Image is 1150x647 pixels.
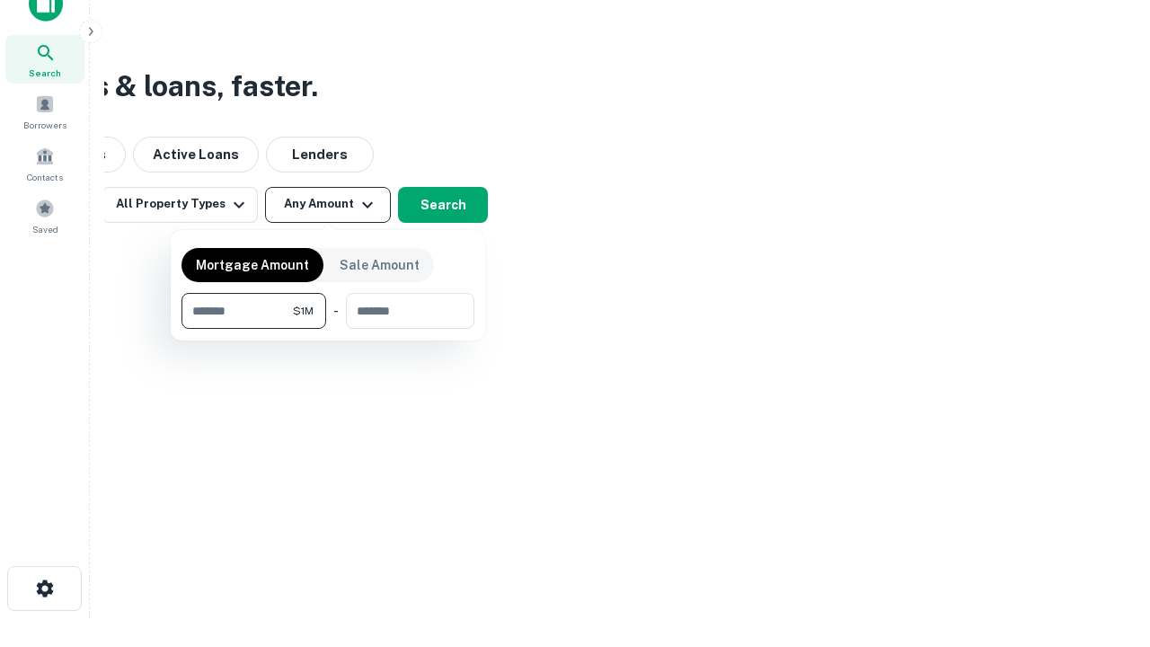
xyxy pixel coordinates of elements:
[1060,446,1150,532] iframe: Chat Widget
[340,255,420,275] p: Sale Amount
[333,293,339,329] div: -
[293,303,314,319] span: $1M
[196,255,309,275] p: Mortgage Amount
